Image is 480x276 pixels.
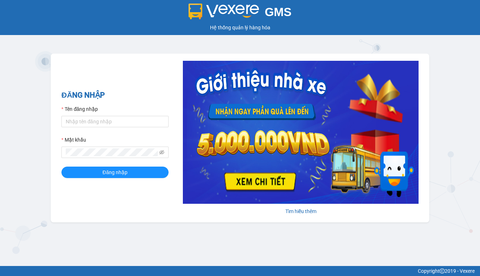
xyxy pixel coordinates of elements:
[5,267,475,275] div: Copyright 2019 - Vexere
[183,61,419,204] img: banner-0
[61,167,169,178] button: Đăng nhập
[61,89,169,101] h2: ĐĂNG NHẬP
[61,116,169,127] input: Tên đăng nhập
[61,105,98,113] label: Tên đăng nhập
[159,150,164,155] span: eye-invisible
[189,11,292,16] a: GMS
[2,24,478,31] div: Hệ thống quản lý hàng hóa
[102,168,127,176] span: Đăng nhập
[183,207,419,215] div: Tìm hiểu thêm
[189,4,259,19] img: logo 2
[61,136,86,144] label: Mật khẩu
[66,148,158,156] input: Mật khẩu
[440,268,445,273] span: copyright
[265,5,291,19] span: GMS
